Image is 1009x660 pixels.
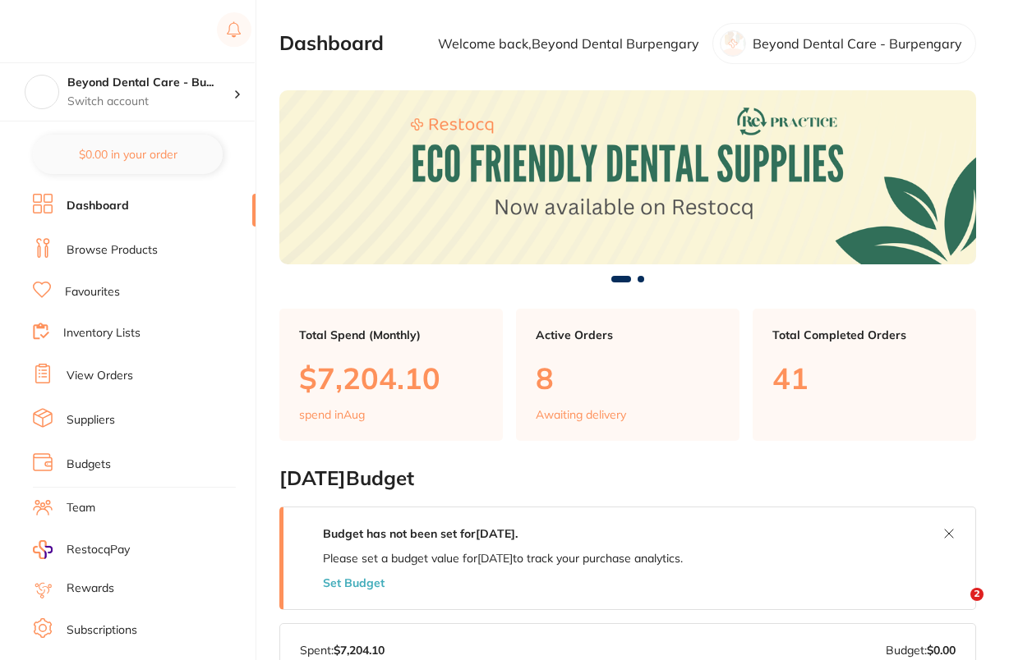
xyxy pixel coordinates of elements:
p: 41 [772,361,956,395]
p: Spent: [300,644,385,657]
a: Favourites [65,284,120,300]
img: Restocq Logo [33,21,138,41]
p: 8 [536,361,720,395]
a: Inventory Lists [63,325,141,341]
img: RestocqPay [33,540,53,559]
img: Dashboard [279,90,976,264]
p: Budget: [886,644,956,657]
a: Browse Products [67,242,158,259]
p: Switch account [67,94,233,110]
a: Total Spend (Monthly)$7,204.10spend inAug [279,309,503,442]
p: spend in Aug [299,408,365,421]
h2: Dashboard [279,32,384,55]
strong: $7,204.10 [334,643,385,658]
iframe: Intercom live chat [937,588,976,627]
strong: $0.00 [927,643,956,658]
a: Team [67,500,95,516]
p: Awaiting delivery [536,408,626,421]
a: View Orders [67,368,133,384]
h2: [DATE] Budget [279,467,976,490]
img: Beyond Dental Care - Burpengary [25,76,58,108]
h4: Beyond Dental Care - Burpengary [67,75,233,91]
a: Dashboard [67,198,129,214]
p: Beyond Dental Care - Burpengary [753,36,962,51]
p: $7,204.10 [299,361,483,395]
p: Active Orders [536,328,720,341]
span: 2 [970,588,984,601]
p: Please set a budget value for [DATE] to track your purchase analytics. [323,552,683,565]
a: Suppliers [67,412,115,429]
p: Total Completed Orders [772,328,956,341]
a: RestocqPay [33,540,130,559]
a: Subscriptions [67,622,137,639]
strong: Budget has not been set for [DATE] . [323,526,518,541]
span: RestocqPay [67,542,130,558]
button: Set Budget [323,576,385,589]
a: Budgets [67,456,111,473]
p: Welcome back, Beyond Dental Burpengary [438,36,699,51]
a: Active Orders8Awaiting delivery [516,309,739,442]
a: Restocq Logo [33,12,138,50]
a: Rewards [67,580,114,597]
button: $0.00 in your order [33,135,223,174]
p: Total Spend (Monthly) [299,328,483,341]
a: Total Completed Orders41 [753,309,976,442]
